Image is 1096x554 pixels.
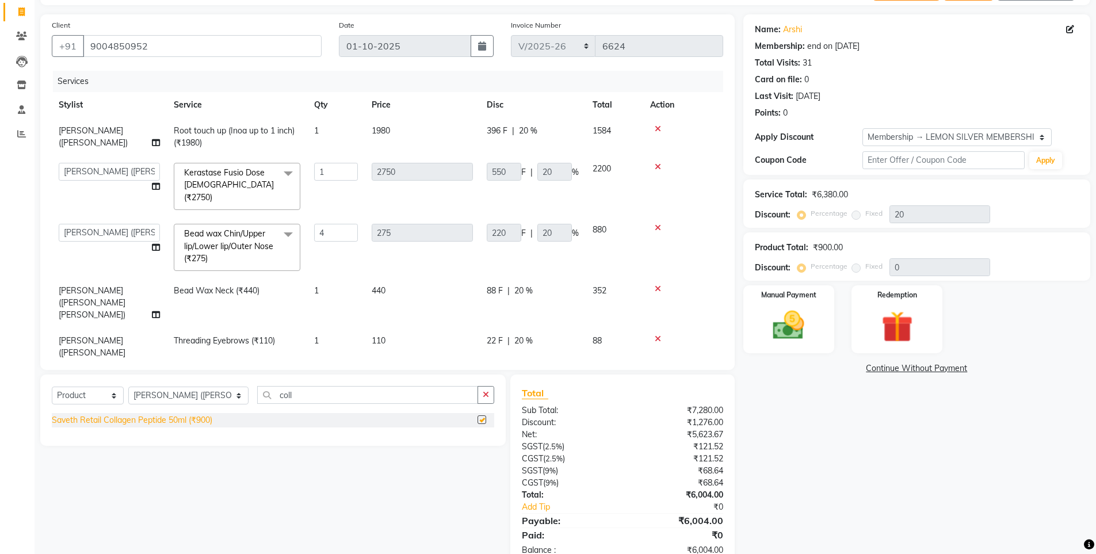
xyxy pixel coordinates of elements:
[545,454,563,463] span: 2.5%
[796,90,820,102] div: [DATE]
[783,24,802,36] a: Arshi
[593,224,606,235] span: 880
[761,290,816,300] label: Manual Payment
[521,227,526,239] span: F
[513,501,640,513] a: Add Tip
[519,125,537,137] span: 20 %
[59,125,128,148] span: [PERSON_NAME] ([PERSON_NAME])
[811,261,847,272] label: Percentage
[52,92,167,118] th: Stylist
[755,209,791,221] div: Discount:
[755,24,781,36] div: Name:
[522,453,543,464] span: CGST
[372,125,390,136] span: 1980
[763,307,814,343] img: _cash.svg
[783,107,788,119] div: 0
[314,285,319,296] span: 1
[513,453,623,465] div: ( )
[372,285,385,296] span: 440
[507,285,510,297] span: |
[623,441,732,453] div: ₹121.52
[513,489,623,501] div: Total:
[53,71,732,92] div: Services
[314,125,319,136] span: 1
[167,92,307,118] th: Service
[83,35,322,57] input: Search by Name/Mobile/Email/Code
[212,192,217,203] a: x
[623,417,732,429] div: ₹1,276.00
[512,125,514,137] span: |
[257,386,479,404] input: Search or Scan
[513,514,623,528] div: Payable:
[755,90,793,102] div: Last Visit:
[184,228,273,263] span: Bead wax Chin/Upper lip/Lower lip/Outer Nose (₹275)
[746,362,1088,375] a: Continue Without Payment
[877,290,917,300] label: Redemption
[507,335,510,347] span: |
[545,442,562,451] span: 2.5%
[623,514,732,528] div: ₹6,004.00
[514,335,533,347] span: 20 %
[572,227,579,239] span: %
[755,57,800,69] div: Total Visits:
[811,208,847,219] label: Percentage
[572,166,579,178] span: %
[513,429,623,441] div: Net:
[643,92,723,118] th: Action
[365,92,480,118] th: Price
[755,40,805,52] div: Membership:
[52,414,212,426] div: Saveth Retail Collagen Peptide 50ml (₹900)
[511,20,561,30] label: Invoice Number
[521,166,526,178] span: F
[862,151,1025,169] input: Enter Offer / Coupon Code
[522,477,543,488] span: CGST
[487,285,503,297] span: 88 F
[812,189,848,201] div: ₹6,380.00
[865,261,883,272] label: Fixed
[865,208,883,219] label: Fixed
[514,285,533,297] span: 20 %
[593,163,611,174] span: 2200
[59,335,125,370] span: [PERSON_NAME] ([PERSON_NAME] [PERSON_NAME])
[530,227,533,239] span: |
[641,501,732,513] div: ₹0
[174,125,295,148] span: Root touch up (Inoa up to 1 inch) (₹1980)
[522,465,543,476] span: SGST
[755,154,863,166] div: Coupon Code
[813,242,843,254] div: ₹900.00
[480,92,586,118] th: Disc
[804,74,809,86] div: 0
[807,40,860,52] div: end on [DATE]
[52,20,70,30] label: Client
[513,404,623,417] div: Sub Total:
[593,335,602,346] span: 88
[755,242,808,254] div: Product Total:
[593,125,611,136] span: 1584
[513,417,623,429] div: Discount:
[623,429,732,441] div: ₹5,623.67
[513,528,623,542] div: Paid:
[52,35,84,57] button: +91
[513,465,623,477] div: ( )
[755,262,791,274] div: Discount:
[184,167,274,203] span: Kerastase Fusio Dose [DEMOGRAPHIC_DATA] (₹2750)
[623,477,732,489] div: ₹68.64
[593,285,606,296] span: 352
[372,335,385,346] span: 110
[623,404,732,417] div: ₹7,280.00
[803,57,812,69] div: 31
[339,20,354,30] label: Date
[755,131,863,143] div: Apply Discount
[513,441,623,453] div: ( )
[586,92,643,118] th: Total
[513,477,623,489] div: ( )
[208,253,213,263] a: x
[623,489,732,501] div: ₹6,004.00
[755,189,807,201] div: Service Total:
[487,125,507,137] span: 396 F
[307,92,365,118] th: Qty
[623,465,732,477] div: ₹68.64
[314,335,319,346] span: 1
[522,441,543,452] span: SGST
[623,528,732,542] div: ₹0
